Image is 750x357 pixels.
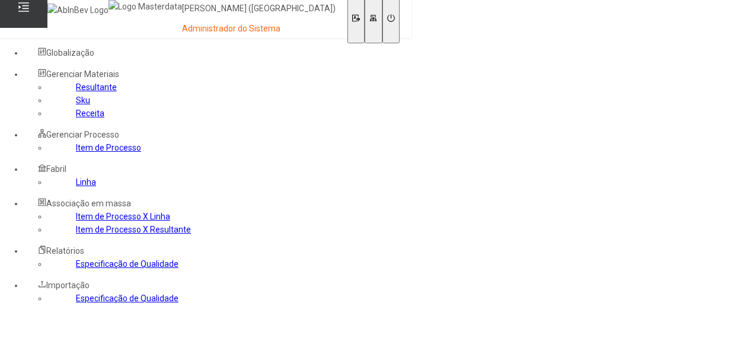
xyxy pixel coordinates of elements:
a: Item de Processo X Resultante [76,225,191,234]
a: Especificação de Qualidade [76,259,178,269]
a: Especificação de Qualidade [76,294,178,303]
img: AbInBev Logo [47,4,108,17]
a: Item de Processo X Linha [76,212,170,221]
span: Relatórios [46,246,84,256]
a: Receita [76,109,104,118]
a: Linha [76,177,96,187]
span: Associação em massa [46,199,131,208]
p: Administrador do Sistema [182,23,336,35]
span: Gerenciar Processo [46,130,119,139]
a: Item de Processo [76,143,141,152]
p: [PERSON_NAME] ([GEOGRAPHIC_DATA]) [182,3,336,15]
a: Resultante [76,82,117,92]
a: Sku [76,95,90,105]
span: Gerenciar Materiais [46,69,119,79]
span: Globalização [46,48,94,58]
span: Importação [46,280,90,290]
span: Fabril [46,164,66,174]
